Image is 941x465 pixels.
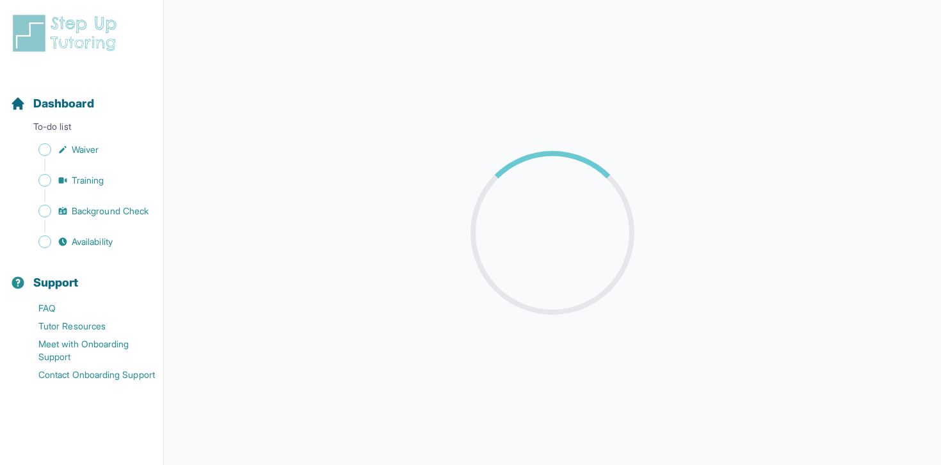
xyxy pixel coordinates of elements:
[72,235,113,248] span: Availability
[10,335,163,366] a: Meet with Onboarding Support
[72,174,104,187] span: Training
[10,171,163,189] a: Training
[72,143,99,156] span: Waiver
[10,141,163,159] a: Waiver
[33,274,79,292] span: Support
[10,366,163,384] a: Contact Onboarding Support
[10,299,163,317] a: FAQ
[33,95,94,113] span: Dashboard
[5,120,158,138] p: To-do list
[10,317,163,335] a: Tutor Resources
[5,74,158,118] button: Dashboard
[10,95,94,113] a: Dashboard
[5,253,158,297] button: Support
[10,13,124,54] img: logo
[10,233,163,251] a: Availability
[72,205,149,217] span: Background Check
[10,202,163,220] a: Background Check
